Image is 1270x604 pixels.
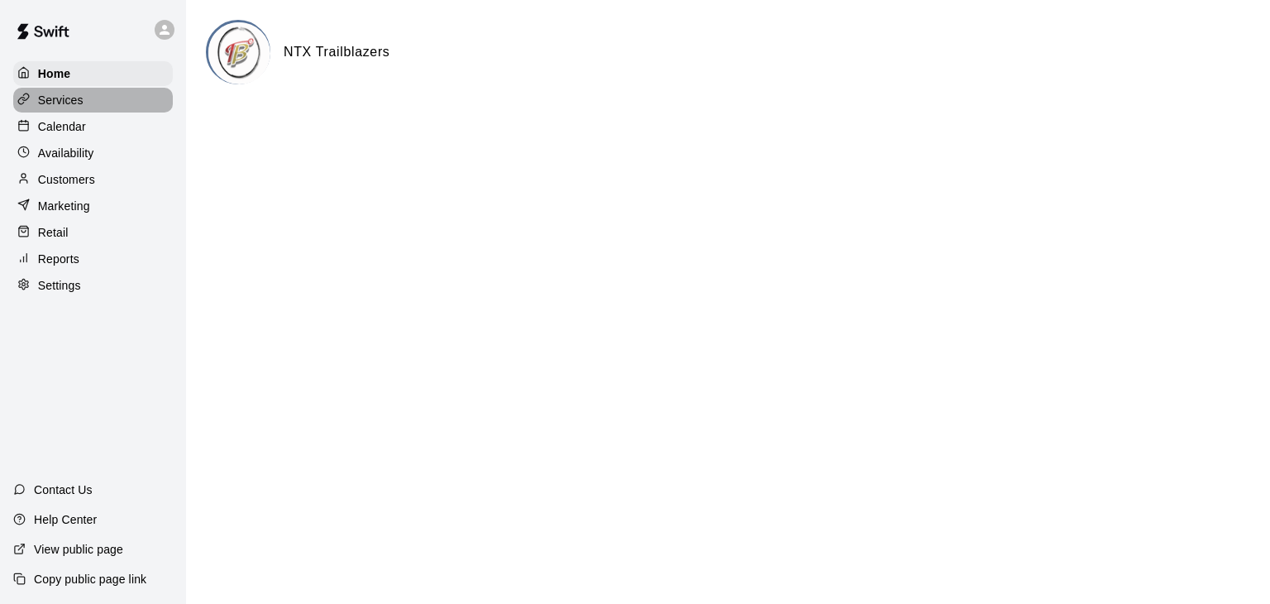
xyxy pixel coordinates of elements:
[13,194,173,218] a: Marketing
[13,61,173,86] a: Home
[13,114,173,139] a: Calendar
[13,141,173,165] a: Availability
[38,145,94,161] p: Availability
[38,171,95,188] p: Customers
[13,88,173,113] a: Services
[284,41,390,63] h6: NTX Trailblazers
[38,65,71,82] p: Home
[208,22,270,84] img: NTX Trailblazers logo
[38,92,84,108] p: Services
[13,220,173,245] a: Retail
[38,118,86,135] p: Calendar
[13,247,173,271] a: Reports
[34,571,146,587] p: Copy public page link
[38,277,81,294] p: Settings
[34,511,97,528] p: Help Center
[38,224,69,241] p: Retail
[34,541,123,558] p: View public page
[34,482,93,498] p: Contact Us
[38,251,79,267] p: Reports
[38,198,90,214] p: Marketing
[13,167,173,192] a: Customers
[13,273,173,298] a: Settings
